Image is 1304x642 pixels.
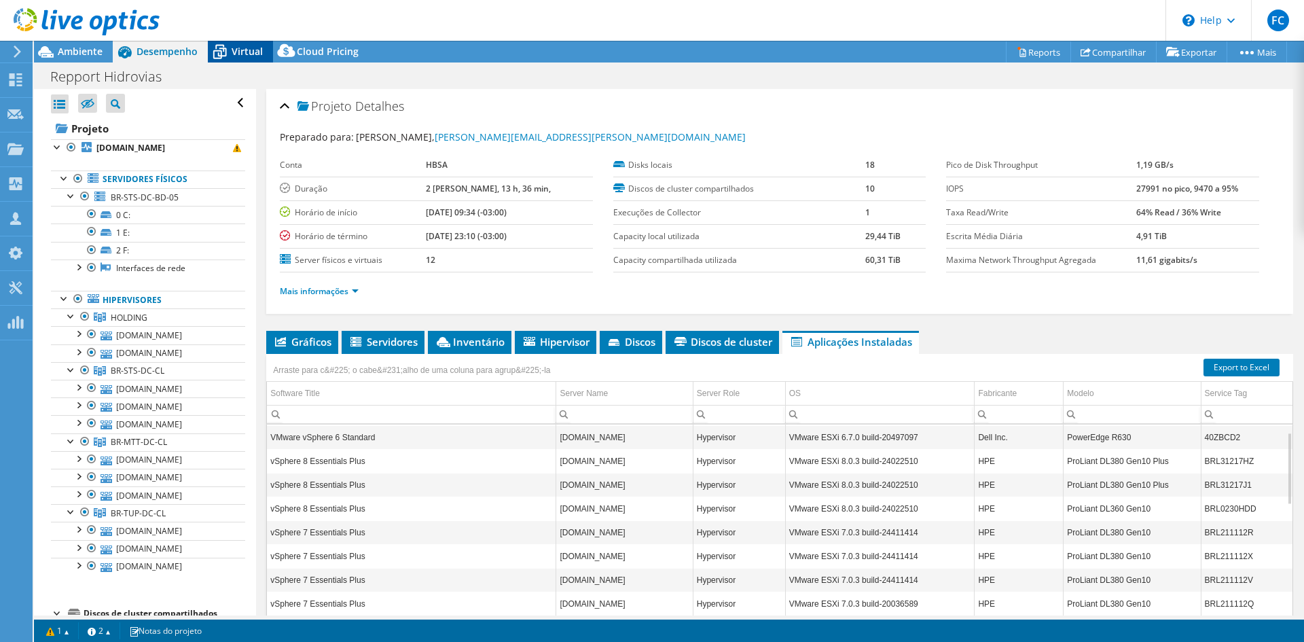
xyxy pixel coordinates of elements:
[51,242,245,260] a: 2 F:
[1201,382,1292,406] td: Service Tag Column
[672,335,772,349] span: Discos de cluster
[556,544,693,568] td: Column Server Name, Value srv-mtt-vm-h01.hbsa.com
[697,385,740,402] div: Server Role
[267,405,556,423] td: Column Software Title, Filter cell
[613,230,866,243] label: Capacity local utilizada
[435,335,505,349] span: Inventário
[280,158,426,172] label: Conta
[280,206,426,219] label: Horário de início
[1064,425,1201,449] td: Column Modelo, Value PowerEdge R630
[51,224,245,241] a: 1 E:
[51,206,245,224] a: 0 C:
[865,230,901,242] b: 29,44 TiB
[785,382,975,406] td: OS Column
[785,449,975,473] td: Column OS, Value VMware ESXi 8.0.3 build-24022510
[865,183,875,194] b: 10
[1064,520,1201,544] td: Column Modelo, Value ProLiant DL380 Gen10
[613,206,866,219] label: Execuções de Collector
[1156,41,1227,63] a: Exportar
[693,497,785,520] td: Column Server Role, Value Hypervisor
[356,130,746,143] span: [PERSON_NAME],
[51,260,245,277] a: Interfaces de rede
[946,230,1136,243] label: Escrita Média Diária
[51,522,245,539] a: [DOMAIN_NAME]
[267,544,556,568] td: Column Software Title, Value vSphere 7 Essentials Plus
[946,158,1136,172] label: Pico de Disk Throughput
[693,405,785,423] td: Column Server Role, Filter cell
[613,182,866,196] label: Discos de cluster compartilhados
[51,139,245,157] a: [DOMAIN_NAME]
[556,568,693,592] td: Column Server Name, Value srv-mtt-vm-h02.hbsa.com
[58,45,103,58] span: Ambiente
[1201,520,1292,544] td: Column Service Tag, Value BRL211112R
[1136,207,1221,218] b: 64% Read / 36% Write
[232,45,263,58] span: Virtual
[267,520,556,544] td: Column Software Title, Value vSphere 7 Essentials Plus
[267,497,556,520] td: Column Software Title, Value vSphere 8 Essentials Plus
[51,486,245,504] a: [DOMAIN_NAME]
[426,230,507,242] b: [DATE] 23:10 (-03:00)
[946,182,1136,196] label: IOPS
[426,254,435,266] b: 12
[693,473,785,497] td: Column Server Role, Value Hypervisor
[556,425,693,449] td: Column Server Name, Value br-sp-dc-esxi-01.hbsa.com
[51,433,245,451] a: BR-MTT-DC-CL
[785,405,975,423] td: Column OS, Filter cell
[51,397,245,415] a: [DOMAIN_NAME]
[37,622,79,639] a: 1
[270,385,320,402] div: Software Title
[1064,382,1201,406] td: Modelo Column
[975,382,1064,406] td: Fabricante Column
[51,540,245,558] a: [DOMAIN_NAME]
[51,344,245,362] a: [DOMAIN_NAME]
[280,285,359,297] a: Mais informações
[975,544,1064,568] td: Column Fabricante, Value HPE
[267,568,556,592] td: Column Software Title, Value vSphere 7 Essentials Plus
[975,568,1064,592] td: Column Fabricante, Value HPE
[693,449,785,473] td: Column Server Role, Value Hypervisor
[267,449,556,473] td: Column Software Title, Value vSphere 8 Essentials Plus
[111,192,179,203] span: BR-STS-DC-BD-05
[975,592,1064,616] td: Column Fabricante, Value HPE
[51,380,245,397] a: [DOMAIN_NAME]
[348,335,418,349] span: Servidores
[1201,449,1292,473] td: Column Service Tag, Value BRL31217HZ
[267,425,556,449] td: Column Software Title, Value VMware vSphere 6 Standard
[51,326,245,344] a: [DOMAIN_NAME]
[785,425,975,449] td: Column OS, Value VMware ESXi 6.7.0 build-20497097
[789,385,801,402] div: OS
[51,118,245,139] a: Projeto
[693,425,785,449] td: Column Server Role, Value Hypervisor
[789,335,912,349] span: Aplicações Instaladas
[785,473,975,497] td: Column OS, Value VMware ESXi 8.0.3 build-24022510
[785,497,975,520] td: Column OS, Value VMware ESXi 8.0.3 build-24022510
[556,473,693,497] td: Column Server Name, Value srv-sts-vm-h04.hbsa.com
[426,207,507,218] b: [DATE] 09:34 (-03:00)
[267,473,556,497] td: Column Software Title, Value vSphere 8 Essentials Plus
[613,158,866,172] label: Disks locais
[556,520,693,544] td: Column Server Name, Value srv-mtt-vm-h03.hbsa.com
[693,382,785,406] td: Server Role Column
[51,362,245,380] a: BR-STS-DC-CL
[1203,359,1280,376] a: Export to Excel
[556,382,693,406] td: Server Name Column
[1006,41,1071,63] a: Reports
[51,469,245,486] a: [DOMAIN_NAME]
[280,130,354,143] label: Preparado para:
[1070,41,1157,63] a: Compartilhar
[297,100,352,113] span: Projeto
[785,592,975,616] td: Column OS, Value VMware ESXi 7.0.3 build-20036589
[137,45,198,58] span: Desempenho
[975,449,1064,473] td: Column Fabricante, Value HPE
[1205,385,1247,402] div: Service Tag
[1064,449,1201,473] td: Column Modelo, Value ProLiant DL380 Gen10 Plus
[44,69,183,84] h1: Repport Hidrovias
[693,568,785,592] td: Column Server Role, Value Hypervisor
[84,605,245,622] div: Discos de cluster compartilhados
[1064,544,1201,568] td: Column Modelo, Value ProLiant DL380 Gen10
[1064,473,1201,497] td: Column Modelo, Value ProLiant DL380 Gen10 Plus
[1136,159,1174,171] b: 1,19 GB/s
[865,254,901,266] b: 60,31 TiB
[51,504,245,522] a: BR-TUP-DC-CL
[51,171,245,188] a: Servidores físicos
